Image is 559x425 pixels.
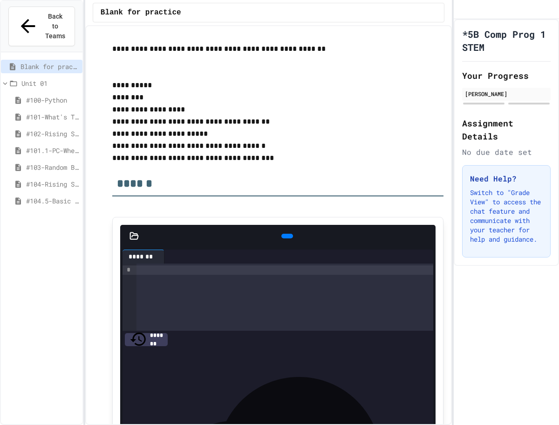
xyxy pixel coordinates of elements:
[26,112,79,122] span: #101-What's This ??
[21,78,79,88] span: Unit 01
[26,179,79,189] span: #104-Rising Sun Plus
[470,173,543,184] h3: Need Help?
[462,69,551,82] h2: Your Progress
[26,129,79,139] span: #102-Rising Sun
[462,117,551,143] h2: Assignment Details
[44,12,66,41] span: Back to Teams
[26,95,79,105] span: #100-Python
[470,188,543,244] p: Switch to "Grade View" to access the chat feature and communicate with your teacher for help and ...
[8,7,75,46] button: Back to Teams
[26,146,79,155] span: #101.1-PC-Where am I?
[26,162,79,172] span: #103-Random Box
[462,146,551,158] div: No due date set
[20,62,79,71] span: Blank for practice
[465,90,548,98] div: [PERSON_NAME]
[462,28,551,54] h1: *5B Comp Prog 1 STEM
[26,196,79,206] span: #104.5-Basic Graphics Review
[101,7,181,18] span: Blank for practice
